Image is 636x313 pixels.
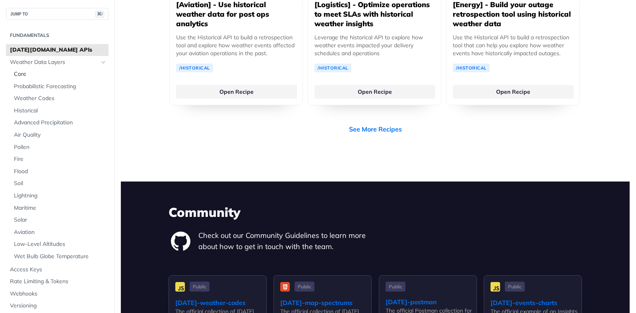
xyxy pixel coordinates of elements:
button: JUMP TO⌘/ [6,8,109,20]
span: Soil [14,180,107,187]
span: Flood [14,168,107,176]
span: Probabilistic Forecasting [14,83,107,91]
span: Public [190,282,209,292]
span: Webhooks [10,290,107,298]
div: [DATE]-events-charts [491,298,582,307]
div: [DATE]-postman [386,297,477,307]
span: Fire [14,155,107,163]
a: Open Recipe [314,85,435,99]
span: Access Keys [10,266,107,274]
a: Rate Limiting & Tokens [6,276,109,288]
span: Rate Limiting & Tokens [10,278,107,286]
p: Use the Historical API to build a retrospection tool that can help you explore how weather events... [453,33,573,57]
a: Fire [10,153,109,165]
a: Soil [10,178,109,189]
a: Historical [10,105,109,117]
a: Aviation [10,226,109,238]
a: Weather Codes [10,93,109,104]
div: [DATE]-map-spectrums [280,298,371,307]
h3: Community [169,203,582,221]
a: Wet Bulb Globe Temperature [10,251,109,263]
a: /Historical [314,64,351,72]
span: Solar [14,216,107,224]
p: Use the Historical API to build a retrospection tool and explore how weather events affected your... [176,33,296,57]
span: Versioning [10,302,107,310]
span: Public [505,282,525,292]
span: Low-Level Altitudes [14,240,107,248]
a: Maritime [10,202,109,214]
a: Pollen [10,141,109,153]
a: Open Recipe [453,85,574,99]
a: Lightning [10,190,109,202]
div: [DATE]-weather-codes [175,298,266,307]
button: Hide subpages for Weather Data Layers [100,59,107,66]
span: Aviation [14,228,107,236]
span: [DATE][DOMAIN_NAME] APIs [10,46,107,54]
span: Historical [14,107,107,115]
a: /Historical [176,64,213,72]
span: Weather Codes [14,95,107,102]
a: Advanced Precipitation [10,117,109,129]
a: See More Recipes [349,124,402,134]
span: ⌘/ [95,11,104,17]
a: Weather Data LayersHide subpages for Weather Data Layers [6,56,109,68]
h2: Fundamentals [6,32,109,39]
a: Core [10,68,109,80]
span: Pollen [14,143,107,151]
span: Maritime [14,204,107,212]
a: Flood [10,166,109,178]
span: Weather Data Layers [10,58,98,66]
p: Check out our Community Guidelines to learn more about how to get in touch with the team. [198,230,375,252]
p: Leverage the historical API to explore how weather events impacted your delivery schedules and op... [314,33,434,57]
span: Advanced Precipitation [14,119,107,127]
a: Open Recipe [176,85,297,99]
a: Webhooks [6,288,109,300]
a: Access Keys [6,264,109,276]
span: Public [386,282,405,292]
a: Air Quality [10,129,109,141]
span: Lightning [14,192,107,200]
a: Low-Level Altitudes [10,238,109,250]
a: Probabilistic Forecasting [10,81,109,93]
a: Solar [10,214,109,226]
span: Air Quality [14,131,107,139]
span: Core [14,70,107,78]
span: Wet Bulb Globe Temperature [14,253,107,261]
a: [DATE][DOMAIN_NAME] APIs [6,44,109,56]
a: Versioning [6,300,109,312]
span: Public [295,282,314,292]
a: /Historical [453,64,490,72]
